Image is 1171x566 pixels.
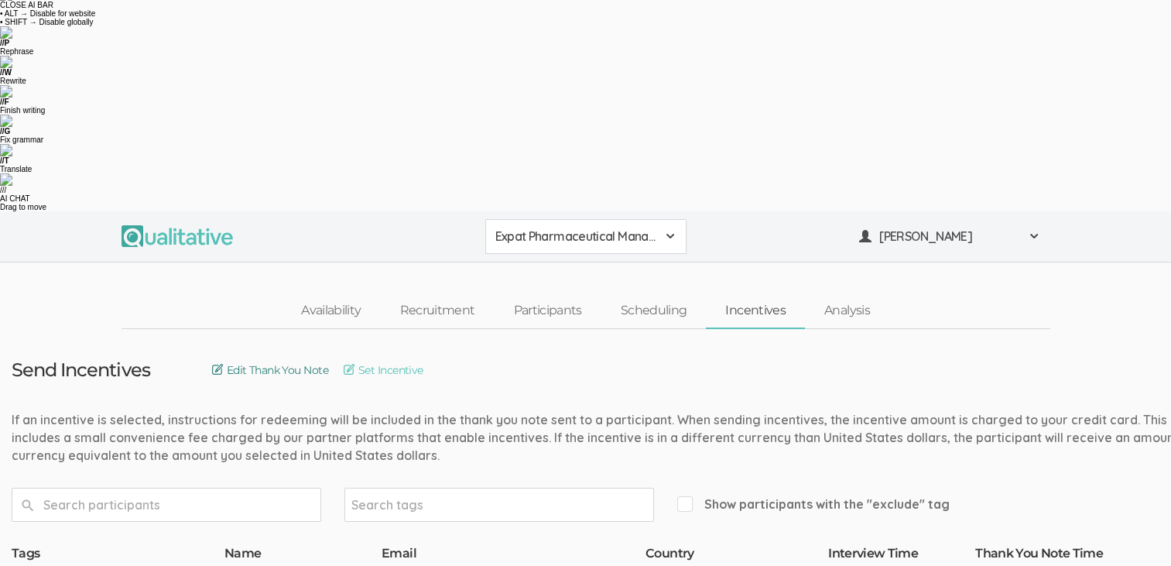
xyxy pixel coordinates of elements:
a: Incentives [706,294,805,328]
a: Participants [494,294,601,328]
a: Analysis [805,294,889,328]
h3: Send Incentives [12,360,150,380]
a: Availability [282,294,380,328]
a: Recruitment [380,294,494,328]
input: Search participants [12,488,321,522]
button: Expat Pharmaceutical Managers [485,219,687,254]
input: Search tags [351,495,448,515]
span: Expat Pharmaceutical Managers [495,228,656,245]
a: Scheduling [601,294,707,328]
a: Edit Thank You Note [212,362,328,379]
span: [PERSON_NAME] [879,228,1019,245]
button: [PERSON_NAME] [849,219,1050,254]
a: Set Incentive [344,362,423,379]
img: Qualitative [122,225,233,247]
span: Show participants with the "exclude" tag [677,496,950,513]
